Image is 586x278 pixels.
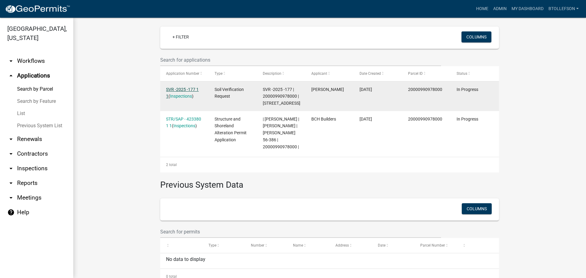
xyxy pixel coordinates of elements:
span: Application Number [166,71,199,76]
span: | Andrea Perales | TROY M TOOZ | McDonald 56-386 | 20000990978000 | [263,117,299,149]
a: Admin [491,3,509,15]
a: Inspections [170,94,192,99]
span: Date Created [360,71,381,76]
datatable-header-cell: Type [203,238,245,253]
div: 2 total [160,157,499,172]
datatable-header-cell: Description [257,66,306,81]
datatable-header-cell: Date Created [354,66,402,81]
a: btollefson [546,3,581,15]
span: BCH Builders [311,117,336,121]
span: Parcel Number [420,243,445,247]
datatable-header-cell: Applicant [306,66,354,81]
span: Structure and Shoreland Alteration Permit Application [215,117,247,142]
span: In Progress [457,117,478,121]
div: ( ) [166,86,203,100]
button: Columns [461,31,491,42]
datatable-header-cell: Date [372,238,414,253]
button: Columns [462,203,492,214]
span: Type [208,243,216,247]
span: Status [457,71,467,76]
datatable-header-cell: Application Number [160,66,209,81]
a: STR/SAP - 423380 1 1 [166,117,201,128]
datatable-header-cell: Address [330,238,372,253]
h3: Previous System Data [160,172,499,191]
span: Address [335,243,349,247]
datatable-header-cell: Status [450,66,499,81]
a: My Dashboard [509,3,546,15]
span: Date [378,243,385,247]
span: 06/27/2025 [360,87,372,92]
datatable-header-cell: Name [287,238,330,253]
datatable-header-cell: Parcel Number [414,238,457,253]
input: Search for permits [160,226,441,238]
a: Home [474,3,491,15]
span: Scott M Ellingson [311,87,344,92]
div: No data to display [160,253,499,269]
span: Soil Verification Request [215,87,244,99]
span: Name [293,243,303,247]
datatable-header-cell: Number [245,238,288,253]
datatable-header-cell: Type [209,66,257,81]
span: 20000990978000 [408,117,442,121]
div: ( ) [166,116,203,130]
span: 05/19/2025 [360,117,372,121]
span: Description [263,71,281,76]
i: arrow_drop_down [7,194,15,201]
span: In Progress [457,87,478,92]
datatable-header-cell: Parcel ID [402,66,451,81]
span: Number [251,243,264,247]
span: Type [215,71,222,76]
a: Inspections [173,123,195,128]
i: arrow_drop_down [7,57,15,65]
span: Applicant [311,71,327,76]
i: arrow_drop_up [7,72,15,79]
span: Parcel ID [408,71,423,76]
i: arrow_drop_down [7,165,15,172]
i: arrow_drop_down [7,179,15,187]
span: 20000990978000 [408,87,442,92]
i: arrow_drop_down [7,150,15,157]
a: SVR -2025 -177 1 1 [166,87,199,99]
input: Search for applications [160,54,441,66]
a: + Filter [168,31,194,42]
span: SVR -2025 -177 | 20000990978000 | 34258 TWIN ISLAND LN [263,87,300,106]
i: help [7,209,15,216]
i: arrow_drop_down [7,135,15,143]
